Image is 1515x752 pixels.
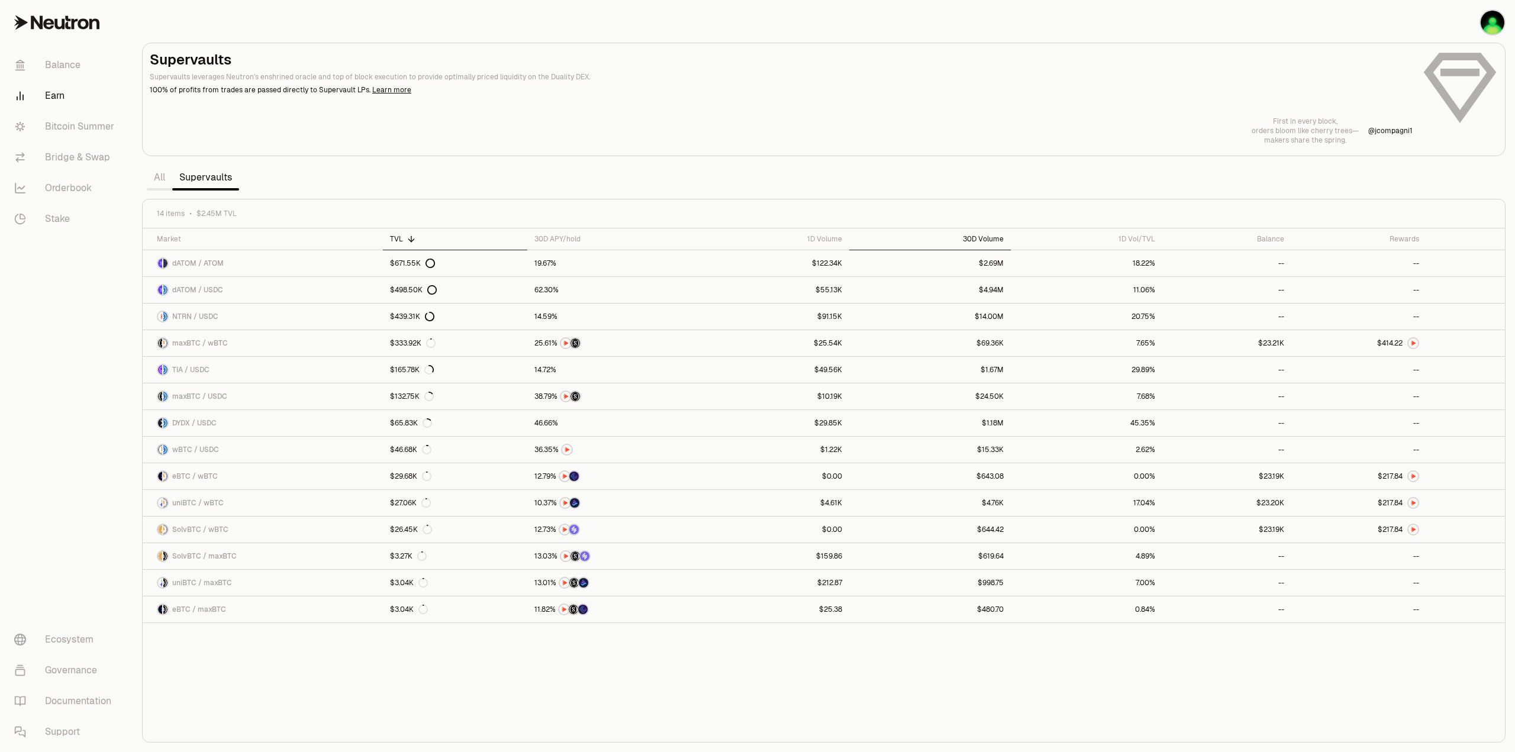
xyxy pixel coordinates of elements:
img: dATOM Logo [158,285,162,295]
div: $26.45K [390,525,432,534]
a: $26.45K [383,517,527,543]
a: $4.76K [849,490,1011,516]
img: NTRN [560,498,570,508]
a: Supervaults [172,166,239,189]
a: Ecosystem [5,624,128,655]
span: maxBTC / USDC [172,392,227,401]
a: NTRNStructured PointsBedrock Diamonds [527,570,701,596]
p: orders bloom like cherry trees— [1252,126,1359,135]
a: $49.56K [702,357,849,383]
img: Structured Points [569,605,578,614]
img: maxBTC Logo [163,578,167,588]
a: $480.70 [849,596,1011,622]
img: eBTC Logo [158,605,162,614]
a: NTRN [527,437,701,463]
img: SolvBTC Logo [158,551,162,561]
img: NTRN [561,392,570,401]
a: $55.13K [702,277,849,303]
a: NTRN Logo [1291,463,1426,489]
a: 11.06% [1011,277,1162,303]
a: $0.00 [702,517,849,543]
a: dATOM LogoUSDC LogodATOM / USDC [143,277,383,303]
a: Earn [5,80,128,111]
p: 100% of profits from trades are passed directly to Supervault LPs. [150,85,1413,95]
a: -- [1291,596,1426,622]
img: wBTC Logo [163,498,167,508]
a: 7.68% [1011,383,1162,409]
a: $1.18M [849,410,1011,436]
img: EtherFi Points [569,472,579,481]
img: eBTC Logo [158,472,162,481]
a: $619.64 [849,543,1011,569]
div: 1D Vol/TVL [1018,234,1155,244]
a: Learn more [372,85,411,95]
a: wBTC LogoUSDC LogowBTC / USDC [143,437,383,463]
div: 30D Volume [856,234,1004,244]
div: Balance [1169,234,1284,244]
a: -- [1162,570,1291,596]
button: NTRNStructured PointsSolv Points [534,550,694,562]
img: USDC Logo [163,392,167,401]
div: $439.31K [390,312,434,321]
img: NTRN [560,525,569,534]
a: $333.92K [383,330,527,356]
img: wBTC Logo [163,472,167,481]
a: -- [1162,410,1291,436]
button: NTRNBedrock Diamonds [534,497,694,509]
a: $15.33K [849,437,1011,463]
a: $69.36K [849,330,1011,356]
img: maxBTC Logo [163,605,167,614]
a: -- [1291,383,1426,409]
span: dATOM / ATOM [172,259,224,268]
a: $4.94M [849,277,1011,303]
a: -- [1291,570,1426,596]
img: dATOM Logo [158,259,162,268]
img: Solv Points [569,525,579,534]
a: $10.19K [702,383,849,409]
a: 0.84% [1011,596,1162,622]
a: NTRNSolv Points [527,517,701,543]
a: $0.00 [702,463,849,489]
span: SolvBTC / wBTC [172,525,228,534]
a: $3.27K [383,543,527,569]
div: $65.83K [390,418,432,428]
button: NTRNStructured PointsEtherFi Points [534,603,694,615]
img: NTRN [559,605,569,614]
a: -- [1291,437,1426,463]
div: $46.68K [390,445,431,454]
a: Bitcoin Summer [5,111,128,142]
p: makers share the spring. [1252,135,1359,145]
a: 7.00% [1011,570,1162,596]
div: 1D Volume [709,234,842,244]
span: $2.45M TVL [196,209,237,218]
a: $998.75 [849,570,1011,596]
a: $644.42 [849,517,1011,543]
a: 4.89% [1011,543,1162,569]
a: $2.69M [849,250,1011,276]
img: Structured Points [570,392,580,401]
p: @ jcompagni1 [1368,126,1413,135]
img: Solv Points [580,551,589,561]
img: uniBTC Logo [158,498,162,508]
div: Market [157,234,376,244]
img: TIA Logo [158,365,162,375]
a: Governance [5,655,128,686]
span: maxBTC / wBTC [172,338,228,348]
a: First in every block,orders bloom like cherry trees—makers share the spring. [1252,117,1359,145]
a: SolvBTC LogomaxBTC LogoSolvBTC / maxBTC [143,543,383,569]
img: NTRN [560,578,569,588]
img: EtherFi Points [578,605,588,614]
span: DYDX / USDC [172,418,217,428]
span: uniBTC / wBTC [172,498,224,508]
a: $46.68K [383,437,527,463]
a: NTRNStructured PointsEtherFi Points [527,596,701,622]
a: eBTC LogomaxBTC LogoeBTC / maxBTC [143,596,383,622]
img: USDC Logo [163,312,167,321]
a: Balance [5,50,128,80]
a: -- [1291,304,1426,330]
a: SolvBTC LogowBTC LogoSolvBTC / wBTC [143,517,383,543]
a: -- [1291,410,1426,436]
img: USDC Logo [163,365,167,375]
img: Crypto [1481,11,1504,34]
div: $132.75K [390,392,434,401]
